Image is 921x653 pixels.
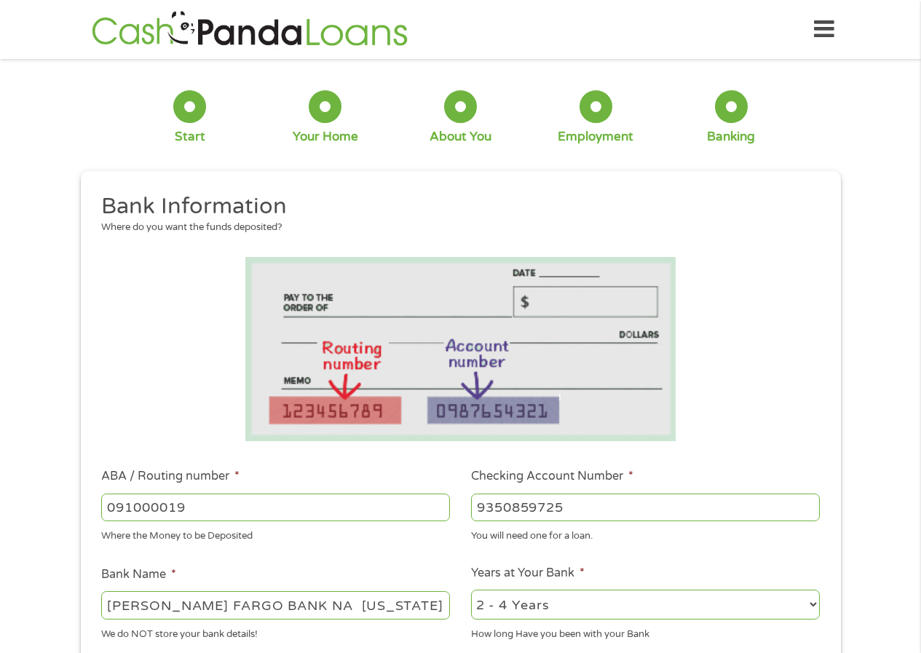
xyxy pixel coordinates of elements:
[101,469,240,484] label: ABA / Routing number
[293,129,358,145] div: Your Home
[471,494,820,521] input: 345634636
[101,567,176,582] label: Bank Name
[558,129,633,145] div: Employment
[245,257,676,441] img: Routing number location
[101,524,450,544] div: Where the Money to be Deposited
[101,221,809,235] div: Where do you want the funds deposited?
[471,524,820,544] div: You will need one for a loan.
[175,129,205,145] div: Start
[101,494,450,521] input: 263177916
[101,622,450,641] div: We do NOT store your bank details!
[471,469,633,484] label: Checking Account Number
[87,9,412,50] img: GetLoanNow Logo
[471,566,585,581] label: Years at Your Bank
[101,192,809,221] h2: Bank Information
[707,129,755,145] div: Banking
[471,622,820,641] div: How long Have you been with your Bank
[430,129,491,145] div: About You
